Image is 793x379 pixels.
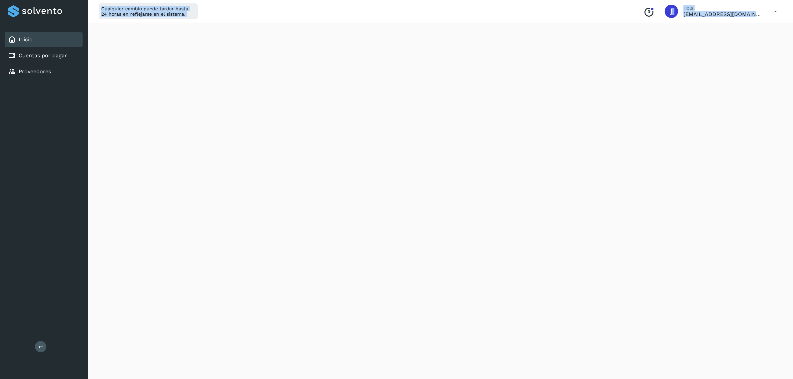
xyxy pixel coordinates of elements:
[19,68,51,75] a: Proveedores
[5,64,83,79] div: Proveedores
[683,5,763,11] p: Hola,
[99,3,198,19] div: Cualquier cambio puede tardar hasta 24 horas en reflejarse en el sistema.
[5,32,83,47] div: Inicio
[19,36,33,43] a: Inicio
[19,52,67,59] a: Cuentas por pagar
[683,11,763,17] p: jrodriguez@kalapata.co
[5,48,83,63] div: Cuentas por pagar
